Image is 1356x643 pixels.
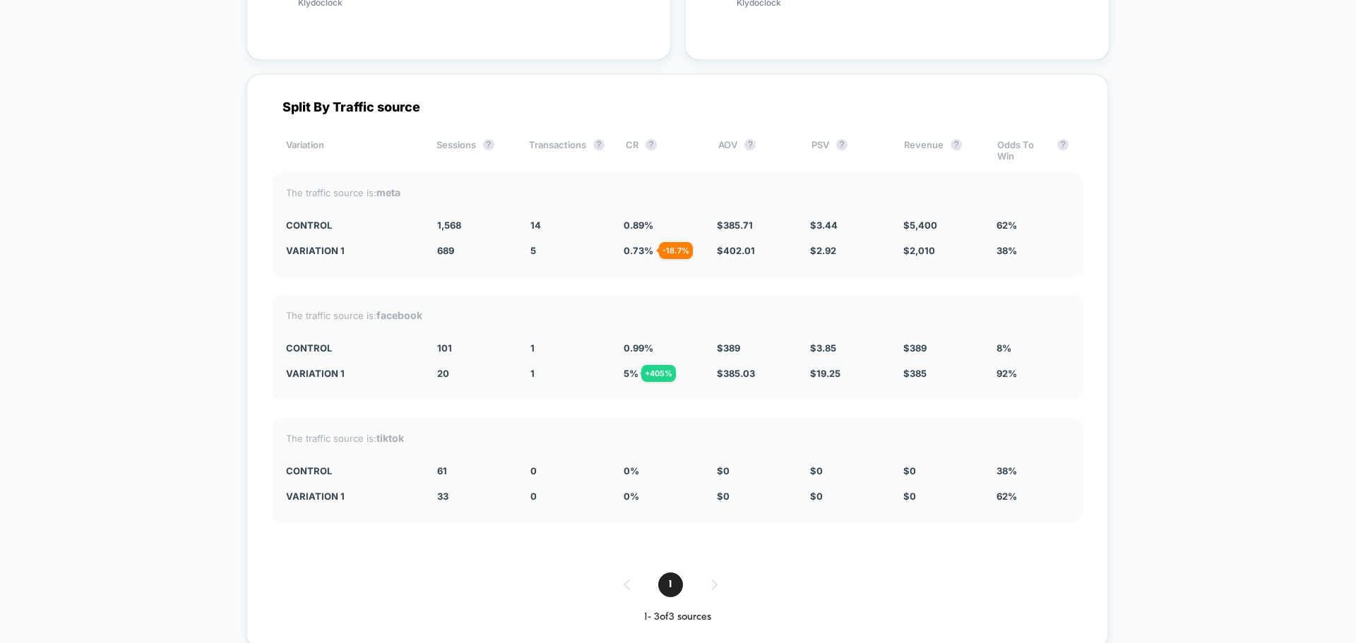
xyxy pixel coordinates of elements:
div: 62% [997,220,1069,231]
span: $ 389 [717,342,740,354]
button: ? [593,139,605,150]
div: CR [626,139,697,162]
span: 1 [530,342,535,354]
div: Transactions [529,139,605,162]
button: ? [646,139,657,150]
div: 62% [997,491,1069,502]
span: $ 3.85 [810,342,836,354]
span: 5 % [624,368,638,379]
button: ? [951,139,962,150]
span: 101 [437,342,452,354]
span: 0.89 % [624,220,653,231]
strong: tiktok [376,432,404,444]
span: 689 [437,245,454,256]
span: $ 2.92 [810,245,836,256]
div: CONTROL [286,220,416,231]
div: Variation [286,139,415,162]
span: $ 385.03 [717,368,755,379]
span: $ 0 [810,491,823,502]
div: 38% [997,465,1069,476]
div: AOV [718,139,790,162]
div: The traffic source is: [286,186,1069,198]
div: CONTROL [286,342,416,354]
button: ? [836,139,847,150]
button: ? [744,139,756,150]
span: $ 385.71 [717,220,753,231]
div: + 405 % [641,365,676,382]
span: 1 [530,368,535,379]
div: The traffic source is: [286,432,1069,444]
div: Sessions [436,139,508,162]
div: CONTROL [286,465,416,476]
span: 0 % [624,491,639,502]
span: 0 [530,491,537,502]
div: - 18.7 % [659,242,693,259]
div: The traffic source is: [286,309,1069,321]
span: 33 [437,491,448,502]
span: $ 5,400 [903,220,937,231]
span: 14 [530,220,541,231]
div: Odds To Win [997,139,1069,162]
span: $ 3.44 [810,220,838,231]
span: 0.99 % [624,342,653,354]
div: Split By Traffic source [272,100,1083,114]
span: $ 0 [717,491,730,502]
div: 8% [997,342,1069,354]
span: $ 389 [903,342,927,354]
span: 0 % [624,465,639,476]
div: Variation 1 [286,245,416,256]
button: ? [483,139,494,150]
span: $ 0 [903,465,916,476]
button: ? [1057,139,1069,150]
span: $ 0 [717,465,730,476]
span: 1,568 [437,220,461,231]
span: 0.73 % [624,245,653,256]
span: 5 [530,245,536,256]
div: Revenue [904,139,975,162]
span: 20 [437,368,449,379]
strong: facebook [376,309,422,321]
div: PSV [811,139,883,162]
span: $ 385 [903,368,927,379]
span: $ 402.01 [717,245,755,256]
span: $ 0 [810,465,823,476]
span: 1 [658,572,683,597]
div: 1 - 3 of 3 sources [272,611,1083,623]
div: 92% [997,368,1069,379]
span: $ 19.25 [810,368,840,379]
span: 61 [437,465,447,476]
strong: meta [376,186,400,198]
span: 0 [530,465,537,476]
div: Variation 1 [286,491,416,502]
div: Variation 1 [286,368,416,379]
div: 38% [997,245,1069,256]
span: $ 2,010 [903,245,935,256]
span: $ 0 [903,491,916,502]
